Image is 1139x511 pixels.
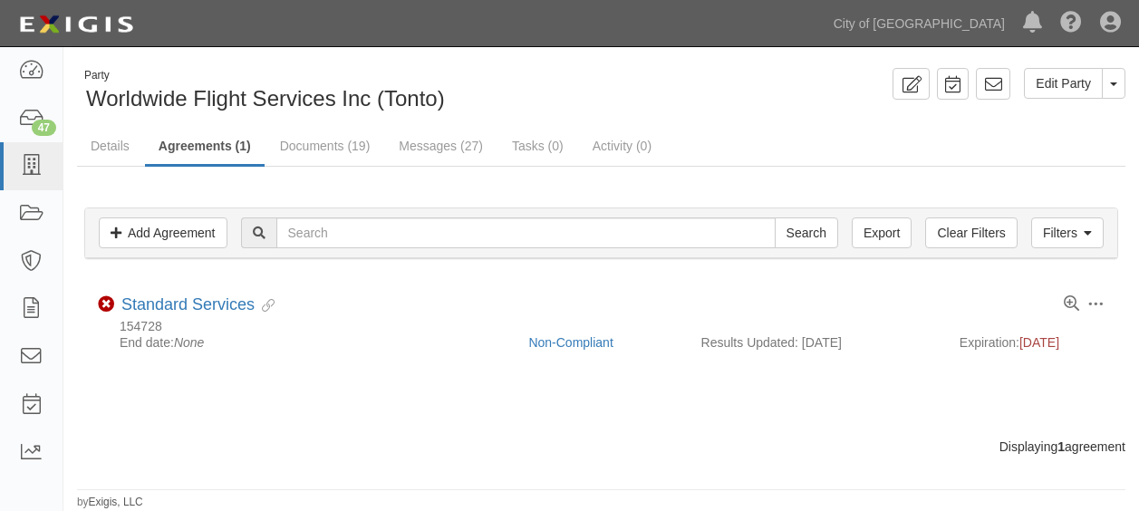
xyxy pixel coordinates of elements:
[86,86,445,111] span: Worldwide Flight Services Inc (Tonto)
[98,319,1105,334] div: 154728
[1031,217,1104,248] a: Filters
[89,496,143,508] a: Exigis, LLC
[579,128,665,164] a: Activity (0)
[121,295,275,315] div: Standard Services
[498,128,577,164] a: Tasks (0)
[1057,439,1065,454] b: 1
[14,8,139,41] img: logo-5460c22ac91f19d4615b14bd174203de0afe785f0fc80cf4dbbc73dc1793850b.png
[852,217,912,248] a: Export
[63,438,1139,456] div: Displaying agreement
[255,300,275,313] i: Evidence Linked
[266,128,384,164] a: Documents (19)
[77,128,143,164] a: Details
[1060,13,1082,34] i: Help Center - Complianz
[385,128,497,164] a: Messages (27)
[1019,335,1059,350] span: [DATE]
[98,296,114,313] i: Non-Compliant
[174,335,204,350] em: None
[1024,68,1103,99] a: Edit Party
[145,128,265,167] a: Agreements (1)
[1064,296,1079,313] a: View results summary
[99,217,227,248] a: Add Agreement
[121,295,255,313] a: Standard Services
[925,217,1017,248] a: Clear Filters
[84,68,445,83] div: Party
[77,495,143,510] small: by
[98,333,515,352] div: End date:
[77,68,588,114] div: Worldwide Flight Services Inc (Tonto)
[528,335,613,350] a: Non-Compliant
[960,333,1105,352] div: Expiration:
[701,333,932,352] div: Results Updated: [DATE]
[825,5,1014,42] a: City of [GEOGRAPHIC_DATA]
[276,217,776,248] input: Search
[32,120,56,136] div: 47
[775,217,838,248] input: Search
